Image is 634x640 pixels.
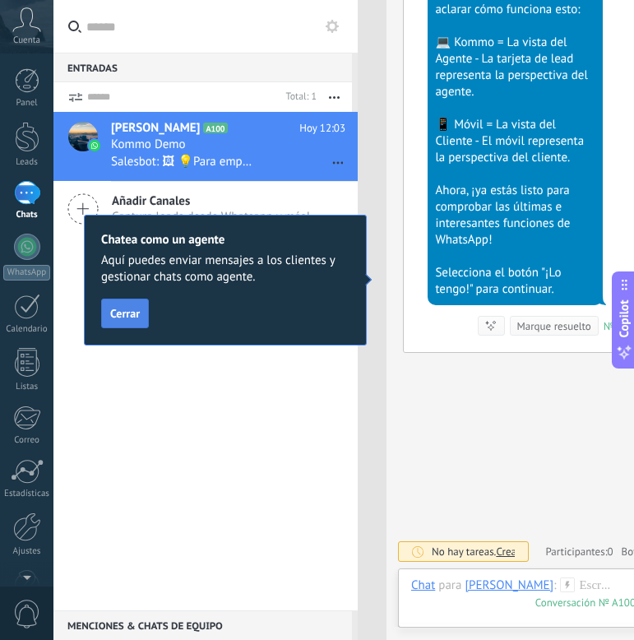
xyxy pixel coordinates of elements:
div: WhatsApp [3,265,50,281]
div: Ajustes [3,546,51,557]
span: 0 [608,545,613,559]
span: Salesbot: 🖼 💡Para empezar, vamos a aclarar cómo funciona esto: 💻 Kommo = La vista del Agente - La... [111,154,255,169]
a: avataricon[PERSON_NAME]A100Hoy 12:03Kommo DemoSalesbot: 🖼 💡Para empezar, vamos a aclarar cómo fun... [53,112,358,181]
a: Participantes:0 [545,545,613,559]
div: Panel [3,98,51,109]
span: [PERSON_NAME] [111,120,200,137]
span: A100 [203,123,227,133]
span: Hoy 12:03 [299,120,345,137]
div: 💻 Kommo = La vista del Agente - La tarjeta de lead representa la perspectiva del agente. [435,35,595,100]
div: Total: 1 [280,89,317,105]
div: Selecciona el botón "¡Lo tengo!" para continuar. [435,265,595,298]
div: Entradas [53,53,352,82]
span: para [438,577,461,594]
img: icon [89,140,100,151]
span: Aquí puedes enviar mensajes a los clientes y gestionar chats como agente. [101,253,349,285]
span: Crear una [496,545,539,559]
div: Leonel Bojórquez Madrigal [465,577,553,592]
div: 📱 Móvil = La vista del Cliente - El móvil representa la perspectiva del cliente. [435,117,595,166]
div: Estadísticas [3,489,51,499]
span: Cerrar [110,308,140,319]
div: Ahora, ¡ya estás listo para comprobar las últimas e interesantes funciones de WhatsApp! [435,183,595,248]
span: : [553,577,556,594]
div: Correo [3,435,51,446]
div: Calendario [3,324,51,335]
span: Cuenta [13,35,40,46]
span: Captura leads desde Whatsapp y más! [112,209,310,225]
div: Leads [3,157,51,168]
div: No hay tareas. [432,545,515,559]
span: Kommo Demo [111,137,186,153]
span: Añadir Canales [112,193,310,209]
div: Chats [3,210,51,220]
div: Menciones & Chats de equipo [53,610,352,640]
button: Cerrar [101,299,149,328]
div: Listas [3,382,51,392]
span: Copilot [616,300,632,338]
button: Más [317,82,352,112]
h2: Chatea como un agente [101,232,349,248]
div: Marque resuelto [516,318,590,334]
